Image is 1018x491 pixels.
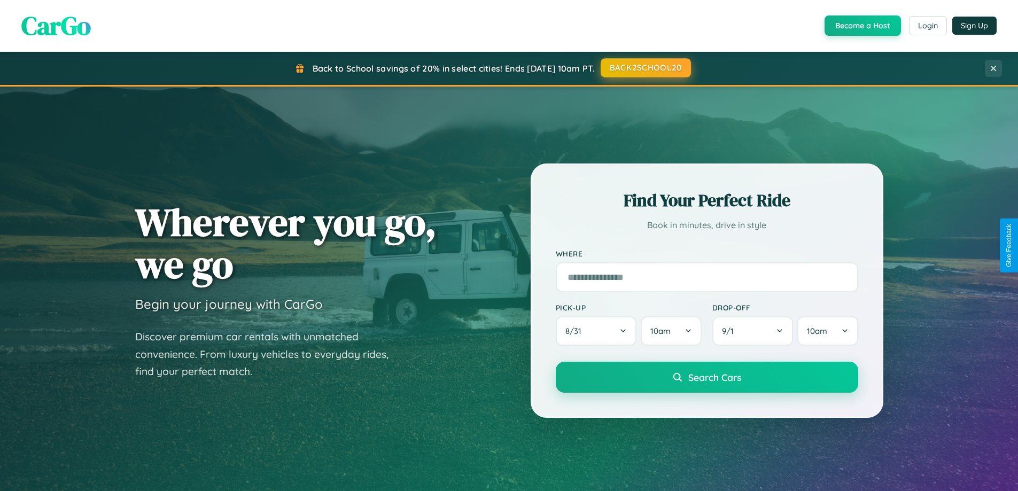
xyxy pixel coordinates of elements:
button: Sign Up [952,17,997,35]
label: Drop-off [712,303,858,312]
button: Search Cars [556,362,858,393]
button: 9/1 [712,316,794,346]
p: Discover premium car rentals with unmatched convenience. From luxury vehicles to everyday rides, ... [135,328,402,380]
h3: Begin your journey with CarGo [135,296,323,312]
span: 9 / 1 [722,326,739,336]
p: Book in minutes, drive in style [556,217,858,233]
button: Login [909,16,947,35]
label: Pick-up [556,303,702,312]
span: Search Cars [688,371,741,383]
label: Where [556,249,858,258]
button: Become a Host [825,15,901,36]
span: CarGo [21,8,91,43]
button: 10am [797,316,858,346]
button: 8/31 [556,316,637,346]
button: BACK2SCHOOL20 [601,58,691,77]
div: Give Feedback [1005,224,1013,267]
span: 10am [650,326,671,336]
span: 8 / 31 [565,326,587,336]
span: Back to School savings of 20% in select cities! Ends [DATE] 10am PT. [313,63,595,74]
span: 10am [807,326,827,336]
button: 10am [641,316,701,346]
h1: Wherever you go, we go [135,201,437,285]
h2: Find Your Perfect Ride [556,189,858,212]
